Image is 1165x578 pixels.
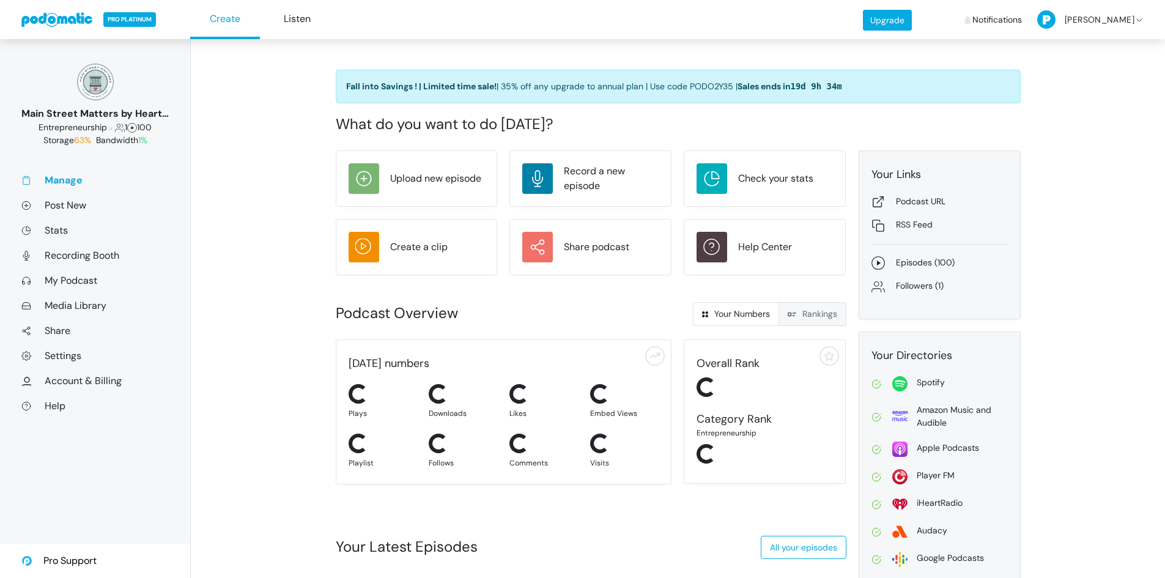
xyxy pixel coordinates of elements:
[21,399,169,412] a: Help
[336,536,478,558] div: Your Latest Episodes
[871,256,1008,270] a: Episodes (100)
[190,1,260,39] a: Create
[871,280,1008,293] a: Followers (1)
[892,376,908,391] img: spotify-814d7a4412f2fa8a87278c8d4c03771221523d6a641bdc26ea993aaf80ac4ffe.svg
[697,428,833,439] div: Entrepreneurship
[697,411,833,428] div: Category Rank
[390,171,481,186] div: Upload new episode
[917,404,1008,429] div: Amazon Music and Audible
[429,458,497,469] div: Follows
[115,122,125,133] span: Followers
[43,135,94,146] span: Storage
[693,302,779,326] a: Your Numbers
[697,355,833,372] div: Overall Rank
[21,324,169,337] a: Share
[336,113,1021,135] div: What do you want to do [DATE]?
[21,106,169,121] div: Main Street Matters by Heart on [GEOGRAPHIC_DATA]
[917,524,947,537] div: Audacy
[917,552,984,565] div: Google Podcasts
[697,163,833,194] a: Check your stats
[564,164,659,193] div: Record a new episode
[390,240,448,254] div: Create a clip
[892,497,908,512] img: i_heart_radio-0fea502c98f50158959bea423c94b18391c60ffcc3494be34c3ccd60b54f1ade.svg
[522,232,659,262] a: Share podcast
[336,302,585,324] div: Podcast Overview
[21,199,169,212] a: Post New
[21,544,97,578] a: Pro Support
[77,64,114,100] img: 150x150_17130234.png
[917,469,955,482] div: Player FM
[779,302,846,326] a: Rankings
[892,409,908,424] img: amazon-69639c57110a651e716f65801135d36e6b1b779905beb0b1c95e1d99d62ebab9.svg
[871,497,1008,512] a: iHeartRadio
[103,12,156,27] span: PRO PLATINUM
[39,122,107,133] span: Business: Entrepreneurship
[871,524,1008,539] a: Audacy
[21,349,169,362] a: Settings
[74,135,91,146] span: 63%
[1037,10,1056,29] img: P-50-ab8a3cff1f42e3edaa744736fdbd136011fc75d0d07c0e6946c3d5a70d29199b.png
[349,408,417,419] div: Plays
[138,135,147,146] span: 1%
[892,524,908,539] img: audacy-5d0199fadc8dc77acc7c395e9e27ef384d0cbdead77bf92d3603ebf283057071.svg
[21,121,169,134] div: 1 100
[349,163,485,194] a: Upload new episode
[96,135,147,146] span: Bandwidth
[738,240,792,254] div: Help Center
[509,408,578,419] div: Likes
[892,552,908,567] img: google-2dbf3626bd965f54f93204bbf7eeb1470465527e396fa5b4ad72d911f40d0c40.svg
[697,232,833,262] a: Help Center
[917,497,963,509] div: iHeartRadio
[917,376,945,389] div: Spotify
[917,442,979,454] div: Apple Podcasts
[21,224,169,237] a: Stats
[738,81,842,92] span: Sales ends in
[429,408,497,419] div: Downloads
[871,552,1008,567] a: Google Podcasts
[1065,2,1134,38] span: [PERSON_NAME]
[342,355,665,372] div: [DATE] numbers
[972,2,1022,38] span: Notifications
[564,240,629,254] div: Share podcast
[738,171,813,186] div: Check your stats
[871,442,1008,457] a: Apple Podcasts
[346,81,497,92] strong: Fall into Savings ! | Limited time sale!
[21,174,169,187] a: Manage
[871,195,1008,209] a: Podcast URL
[863,10,912,31] a: Upgrade
[509,458,578,469] div: Comments
[590,408,659,419] div: Embed Views
[871,347,1008,364] div: Your Directories
[871,166,1008,183] div: Your Links
[21,274,169,287] a: My Podcast
[871,404,1008,429] a: Amazon Music and Audible
[871,469,1008,484] a: Player FM
[21,299,169,312] a: Media Library
[522,163,659,194] a: Record a new episode
[761,536,846,559] a: All your episodes
[871,218,1008,232] a: RSS Feed
[590,458,659,469] div: Visits
[892,442,908,457] img: apple-26106266178e1f815f76c7066005aa6211188c2910869e7447b8cdd3a6512788.svg
[892,469,908,484] img: player_fm-2f731f33b7a5920876a6a59fec1291611fade0905d687326e1933154b96d4679.svg
[21,249,169,262] a: Recording Booth
[336,70,1021,103] a: Fall into Savings ! | Limited time sale!| 35% off any upgrade to annual plan | Use code PODO2Y35 ...
[349,232,485,262] a: Create a clip
[871,376,1008,391] a: Spotify
[21,374,169,387] a: Account & Billing
[262,1,332,39] a: Listen
[127,122,137,133] span: Episodes
[791,81,842,91] span: 19d 9h 34m
[349,458,417,469] div: Playlist
[1037,2,1144,38] a: [PERSON_NAME]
